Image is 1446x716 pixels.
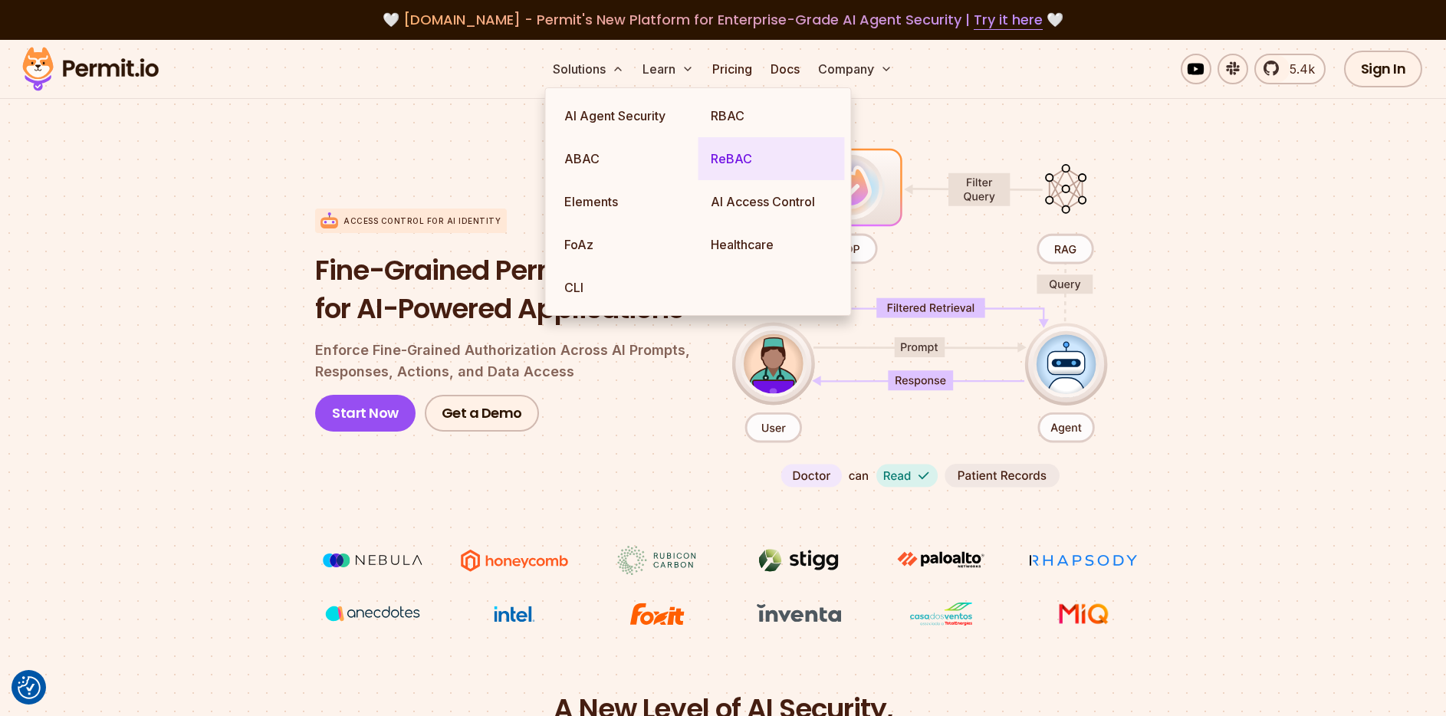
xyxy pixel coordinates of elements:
img: inventa [741,599,856,627]
button: Company [812,54,899,84]
a: ReBAC [698,137,845,180]
p: Access control for AI Identity [343,215,501,227]
a: Healthcare [698,223,845,266]
button: Solutions [547,54,630,84]
img: Rubicon [600,546,715,575]
img: vega [315,599,430,628]
span: 5.4k [1280,60,1315,78]
a: Sign In [1344,51,1423,87]
img: Intel [457,599,572,629]
img: Honeycomb [457,546,572,575]
img: Nebula [315,546,430,575]
div: 🤍 🤍 [37,9,1409,31]
img: Revisit consent button [18,676,41,699]
span: [DOMAIN_NAME] - Permit's New Platform for Enterprise-Grade AI Agent Security | [403,10,1043,29]
img: MIQ [1031,601,1135,627]
img: Permit logo [15,43,166,95]
a: ABAC [552,137,698,180]
a: Docs [764,54,806,84]
a: Start Now [315,395,416,432]
img: Foxit [600,599,715,629]
img: Stigg [741,546,856,575]
img: paloalto [883,546,998,573]
a: Get a Demo [425,395,539,432]
button: Learn [636,54,700,84]
p: Enforce Fine-Grained Authorization Across AI Prompts, Responses, Actions, and Data Access [315,340,708,383]
a: 5.4k [1254,54,1326,84]
a: AI Agent Security [552,94,698,137]
a: CLI [552,266,698,309]
a: Pricing [706,54,758,84]
a: RBAC [698,94,845,137]
h1: Fine-Grained Permissions for AI-Powered Applications [315,251,708,327]
img: Casa dos Ventos [883,599,998,629]
button: Consent Preferences [18,676,41,699]
a: AI Access Control [698,180,845,223]
a: FoAz [552,223,698,266]
a: Try it here [974,10,1043,30]
img: Rhapsody Health [1026,546,1141,575]
a: Elements [552,180,698,223]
